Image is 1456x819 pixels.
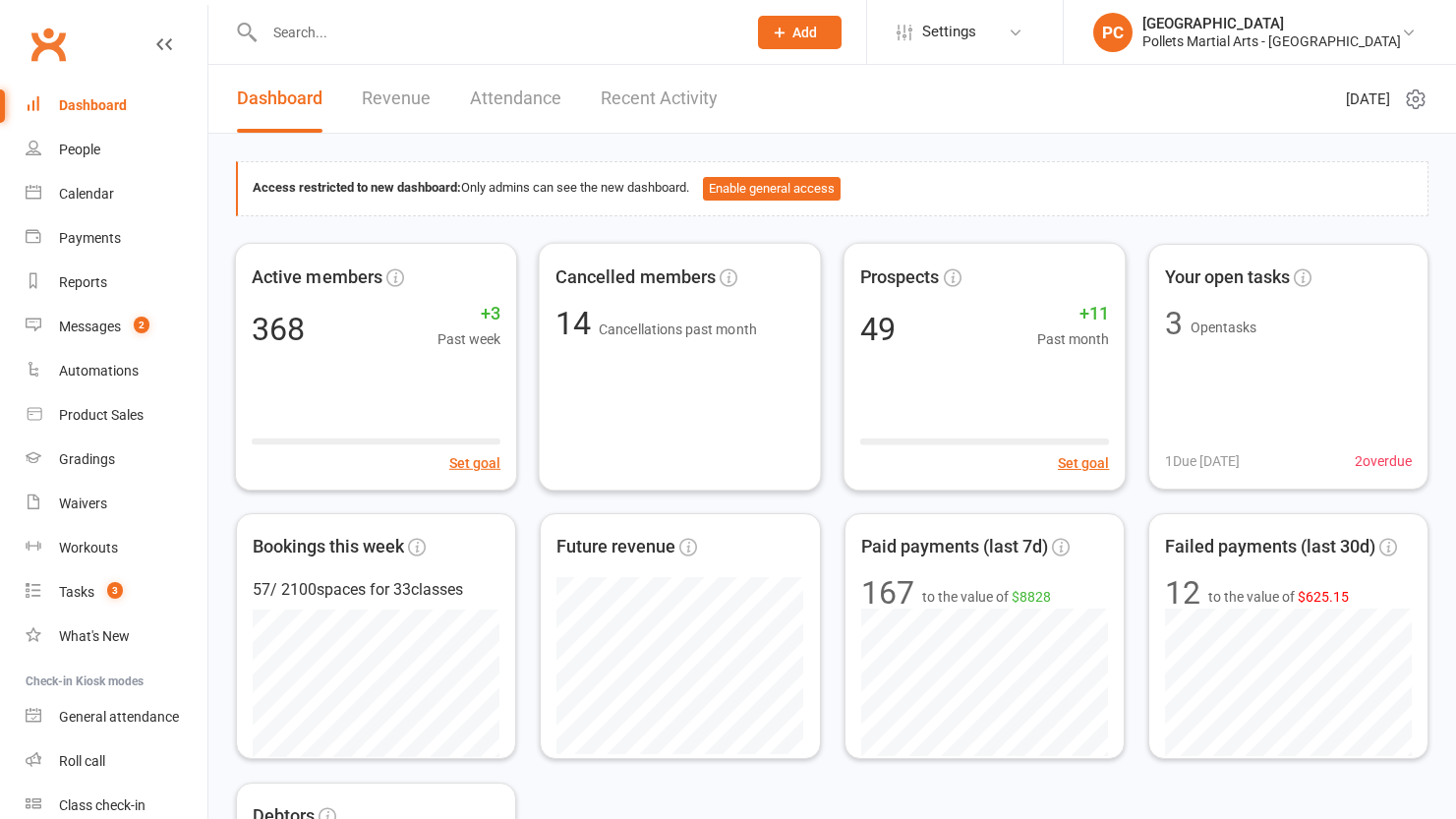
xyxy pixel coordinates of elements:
span: Cancelled members [555,263,717,291]
a: People [26,128,207,172]
div: Pollets Martial Arts - [GEOGRAPHIC_DATA] [1142,32,1401,50]
div: General attendance [59,709,179,725]
span: 1 Due [DATE] [1165,450,1240,472]
button: Set goal [449,451,500,474]
span: to the value of [922,586,1051,608]
div: PC [1093,13,1133,52]
a: Tasks 3 [26,570,207,614]
strong: Access restricted to new dashboard: [253,180,461,195]
button: Add [758,16,842,49]
span: Your open tasks [1165,263,1290,292]
a: Automations [26,349,207,393]
div: 3 [1165,308,1183,339]
div: Only admins can see the new dashboard. [253,177,1413,201]
span: +11 [1036,299,1109,327]
span: Settings [922,10,976,54]
input: Search... [259,19,732,46]
a: Recent Activity [601,65,718,133]
div: Gradings [59,451,115,467]
span: $625.15 [1298,589,1349,605]
div: Messages [59,319,121,334]
div: 12 [1165,577,1200,609]
span: 2 [134,317,149,333]
span: Cancellations past month [599,321,757,336]
button: Set goal [1057,451,1108,474]
div: 368 [252,313,305,344]
div: Reports [59,274,107,290]
div: Tasks [59,584,94,600]
button: Enable general access [703,177,841,201]
span: Add [792,25,817,40]
div: [GEOGRAPHIC_DATA] [1142,15,1401,32]
a: Dashboard [237,65,322,133]
a: Reports [26,261,207,305]
span: Bookings this week [253,533,404,561]
div: Workouts [59,540,118,556]
div: People [59,142,100,157]
span: [DATE] [1346,88,1390,111]
div: Product Sales [59,407,144,423]
div: 49 [859,313,895,344]
a: Waivers [26,482,207,526]
div: 167 [861,577,914,609]
a: Dashboard [26,84,207,128]
a: Calendar [26,172,207,216]
a: What's New [26,614,207,659]
span: Failed payments (last 30d) [1165,533,1375,561]
a: Messages 2 [26,305,207,349]
a: Roll call [26,739,207,784]
span: +3 [437,299,500,327]
span: to the value of [1208,586,1349,608]
span: 3 [107,582,123,599]
span: Open tasks [1191,320,1256,335]
a: Product Sales [26,393,207,438]
span: 2 overdue [1355,450,1412,472]
a: Gradings [26,438,207,482]
span: Past month [1036,327,1109,350]
a: Attendance [470,65,561,133]
div: Calendar [59,186,114,202]
span: Active members [252,263,382,291]
div: 57 / 2100 spaces for 33 classes [253,577,499,603]
div: What's New [59,628,130,644]
span: Past week [437,327,500,350]
span: Future revenue [556,533,675,561]
div: Class check-in [59,797,146,813]
span: Prospects [859,263,939,291]
span: Paid payments (last 7d) [861,533,1048,561]
a: Clubworx [24,20,73,69]
span: $8828 [1012,589,1051,605]
a: Workouts [26,526,207,570]
a: Revenue [362,65,431,133]
span: 14 [555,304,599,341]
div: Roll call [59,753,105,769]
div: Payments [59,230,121,246]
a: Payments [26,216,207,261]
div: Waivers [59,496,107,511]
div: Automations [59,363,139,379]
a: General attendance kiosk mode [26,695,207,739]
div: Dashboard [59,97,127,113]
